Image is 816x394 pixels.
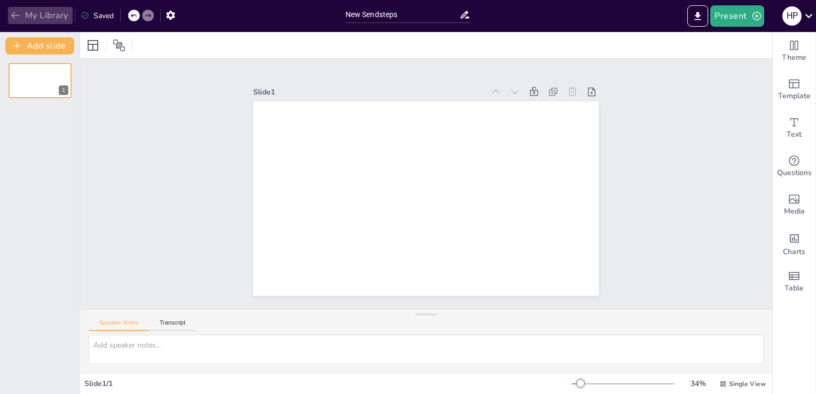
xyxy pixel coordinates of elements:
div: Add text boxes [773,109,815,147]
button: H P [782,5,802,27]
span: Text [787,129,802,140]
div: Add ready made slides [773,70,815,109]
div: Add charts and graphs [773,224,815,263]
button: My Library [8,7,73,24]
div: Add a table [773,263,815,301]
div: H P [782,6,802,26]
div: Change the overall theme [773,32,815,70]
div: Slide 1 [253,87,483,97]
span: Table [784,282,804,294]
div: Slide 1 / 1 [84,379,572,389]
span: Questions [777,167,812,179]
button: Transcript [149,319,197,331]
span: Charts [783,246,805,258]
button: Speaker Notes [89,319,149,331]
div: Add images, graphics, shapes or video [773,186,815,224]
div: 34 % [685,379,711,389]
span: Template [778,90,811,102]
input: Insert title [346,7,460,22]
div: Get real-time input from your audience [773,147,815,186]
button: Export to PowerPoint [687,5,708,27]
button: Present [710,5,764,27]
div: Layout [84,37,101,54]
span: Single View [729,380,766,388]
span: Theme [782,52,806,64]
div: Saved [81,11,114,21]
button: Add slide [5,37,74,54]
span: Position [113,39,125,52]
div: 1 [59,85,68,95]
span: Media [784,206,805,217]
div: 1 [9,63,72,98]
